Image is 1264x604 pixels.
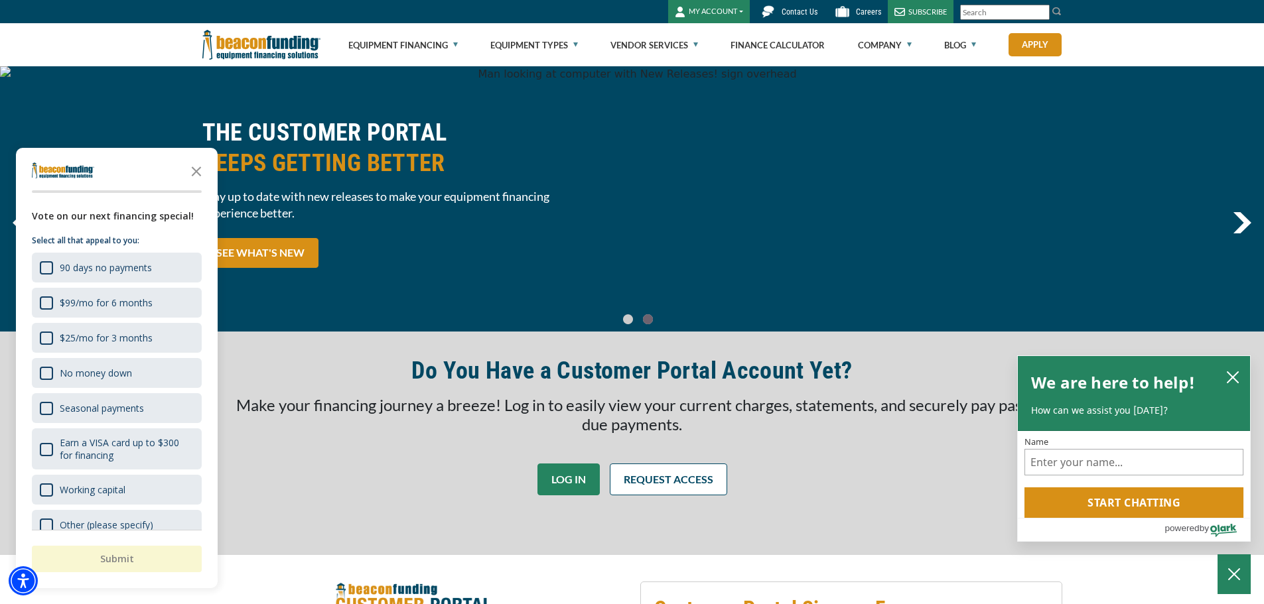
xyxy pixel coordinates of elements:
[32,546,202,572] button: Submit
[60,402,144,414] div: Seasonal payments
[856,7,881,17] span: Careers
[1009,33,1062,56] a: Apply
[32,253,202,282] div: 90 days no payments
[60,261,152,274] div: 90 days no payments
[1031,404,1237,417] p: How can we assist you [DATE]?
[1233,212,1251,233] a: next
[1031,369,1195,396] h2: We are here to help!
[1024,449,1243,475] input: Name
[13,212,31,233] img: Left Navigator
[960,5,1050,20] input: Search
[32,510,202,540] div: Other (please specify)
[1164,518,1250,541] a: Powered by Olark - open in a new tab
[610,463,727,495] a: REQUEST ACCESS
[16,148,218,588] div: Survey
[537,463,600,495] a: LOG IN - open in a new tab
[731,24,825,66] a: Finance Calculator
[1024,438,1243,446] label: Name
[782,7,817,17] span: Contact Us
[1036,7,1046,18] a: Clear search text
[202,238,318,268] a: SEE WHAT'S NEW
[202,23,320,66] img: Beacon Funding Corporation logo
[32,234,202,247] p: Select all that appeal to you:
[858,24,912,66] a: Company
[411,355,852,386] h2: Do You Have a Customer Portal Account Yet?
[1222,367,1243,386] button: close chatbox
[1164,520,1199,536] span: powered
[32,358,202,388] div: No money down
[60,483,125,496] div: Working capital
[236,395,1028,434] span: Make your financing journey a breeze! Log in to easily view your current charges, statements, and...
[60,518,153,531] div: Other (please specify)
[610,24,698,66] a: Vendor Services
[13,212,31,233] a: previous
[32,475,202,505] div: Working capital
[1017,355,1251,542] div: olark chatbox
[202,148,624,178] span: KEEPS GETTING BETTER
[32,323,202,353] div: $25/mo for 3 months
[1200,520,1209,536] span: by
[490,24,578,66] a: Equipment Types
[32,209,202,223] div: Vote on our next financing special!
[183,157,210,184] button: Close the survey
[60,436,194,461] div: Earn a VISA card up to $300 for financing
[640,314,656,325] a: Go To Slide 1
[1052,6,1062,17] img: Search
[202,117,624,178] h2: THE CUSTOMER PORTAL
[32,428,202,469] div: Earn a VISA card up to $300 for financing
[1218,554,1251,594] button: Close Chatbox
[1233,212,1251,233] img: Right Navigator
[348,24,458,66] a: Equipment Financing
[60,332,153,344] div: $25/mo for 3 months
[1024,487,1243,518] button: Start chatting
[9,566,38,595] div: Accessibility Menu
[944,24,976,66] a: Blog
[60,367,132,379] div: No money down
[202,188,624,221] span: Stay up to date with new releases to make your equipment financing experience better.
[32,393,202,423] div: Seasonal payments
[620,314,636,325] a: Go To Slide 0
[60,296,153,309] div: $99/mo for 6 months
[32,162,94,178] img: Company logo
[32,288,202,318] div: $99/mo for 6 months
